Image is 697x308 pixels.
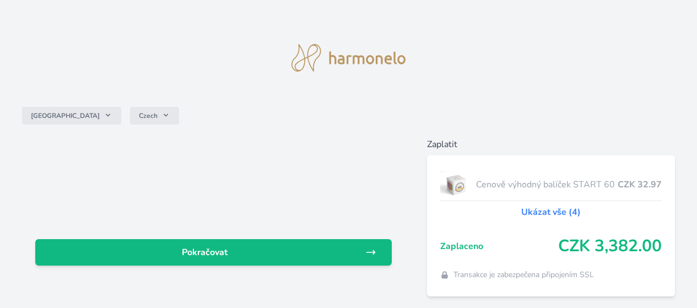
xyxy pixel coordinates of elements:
button: [GEOGRAPHIC_DATA] [22,107,121,125]
button: Czech [130,107,179,125]
h6: Zaplatit [427,138,675,151]
span: Transakce je zabezpečena připojením SSL [453,269,594,280]
span: CZK 3,382.00 [558,236,662,256]
img: start.jpg [440,171,472,198]
a: Ukázat vše (4) [521,206,581,219]
img: logo.svg [291,44,406,72]
span: Czech [139,111,158,120]
span: Cenově výhodný balíček START 60 [476,178,618,191]
span: Zaplaceno [440,240,558,253]
span: [GEOGRAPHIC_DATA] [31,111,100,120]
span: Pokračovat [44,246,365,259]
a: Pokračovat [35,239,392,266]
span: CZK 32.97 [618,178,662,191]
